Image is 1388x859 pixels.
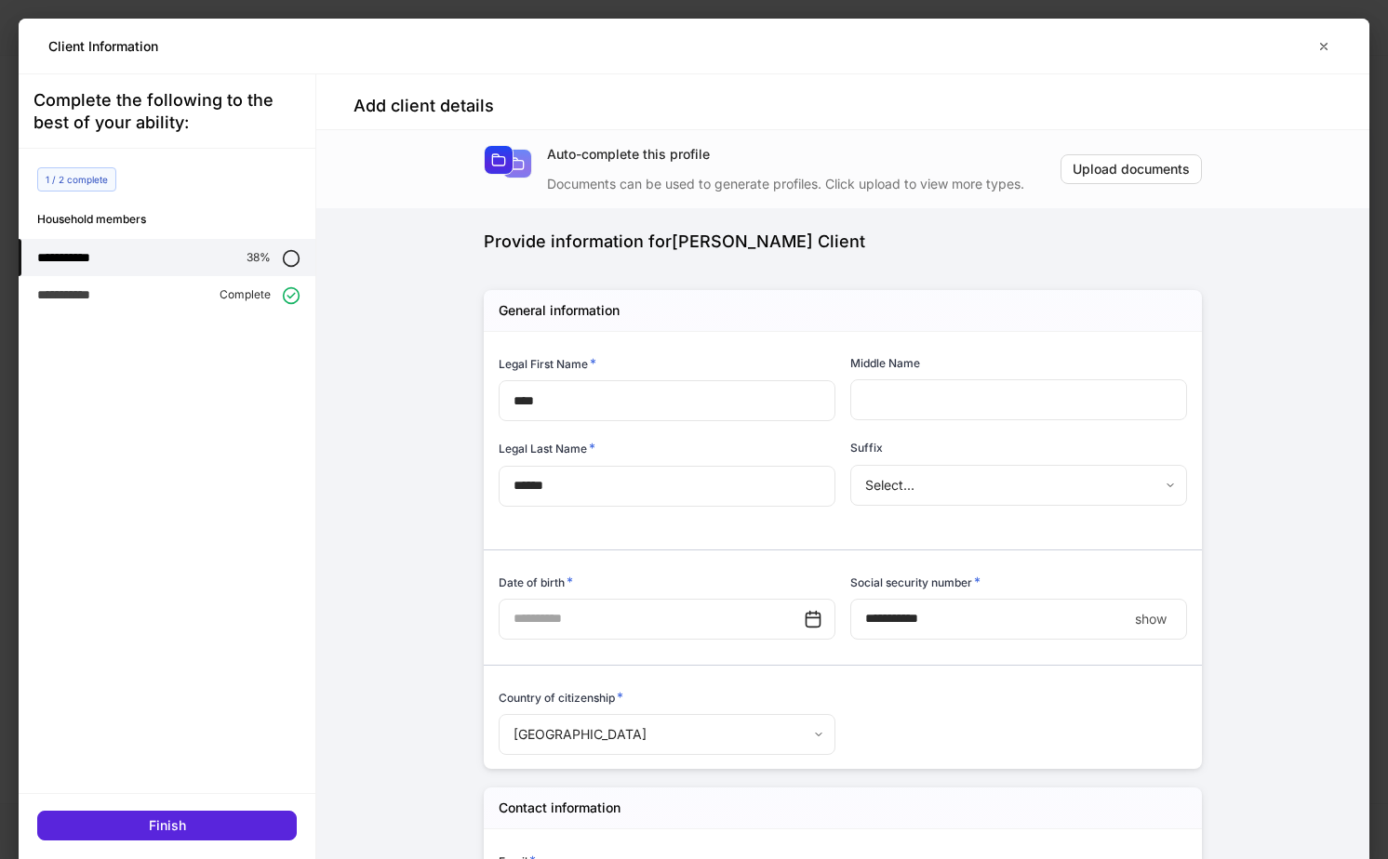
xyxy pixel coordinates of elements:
[354,95,494,117] h4: Add client details
[33,89,300,134] div: Complete the following to the best of your ability:
[37,811,297,840] button: Finish
[499,688,623,707] h6: Country of citizenship
[499,714,834,755] div: [GEOGRAPHIC_DATA]
[1135,610,1167,628] p: show
[499,573,573,591] h6: Date of birth
[484,231,1202,253] div: Provide information for [PERSON_NAME] Client
[247,250,271,265] p: 38%
[547,164,1061,193] div: Documents can be used to generate profiles. Click upload to view more types.
[1061,154,1202,184] button: Upload documents
[220,287,271,302] p: Complete
[37,210,315,228] h6: Household members
[149,819,186,832] div: Finish
[850,439,883,456] h6: Suffix
[499,354,596,373] h6: Legal First Name
[547,145,1061,164] div: Auto-complete this profile
[37,167,116,192] div: 1 / 2 complete
[499,799,621,817] h5: Contact information
[499,439,595,457] h6: Legal Last Name
[850,465,1186,506] div: Select...
[499,301,620,320] h5: General information
[48,37,158,56] h5: Client Information
[850,354,920,372] h6: Middle Name
[1073,163,1190,176] div: Upload documents
[850,573,981,591] h6: Social security number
